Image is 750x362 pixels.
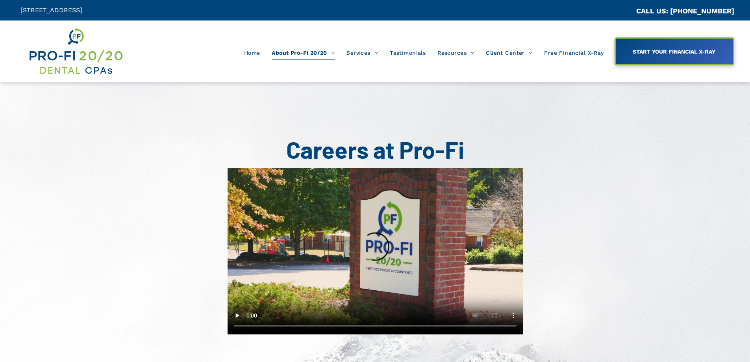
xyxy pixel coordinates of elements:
span: START YOUR FINANCIAL X-RAY [630,45,718,59]
a: Client Center [480,45,538,60]
span: CA::CALLC [603,7,636,15]
span: [STREET_ADDRESS] [20,6,82,14]
img: Get Dental CPA Consulting, Bookkeeping, & Bank Loans [28,26,123,76]
a: Free Financial X-Ray [538,45,609,60]
a: CALL US: [PHONE_NUMBER] [636,7,734,15]
a: Testimonials [384,45,431,60]
span: Careers at Pro-Fi [286,135,464,163]
a: Home [238,45,266,60]
a: START YOUR FINANCIAL X-RAY [615,37,734,65]
a: Services [341,45,384,60]
a: About Pro-Fi 20/20 [266,45,341,60]
a: Resources [431,45,480,60]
